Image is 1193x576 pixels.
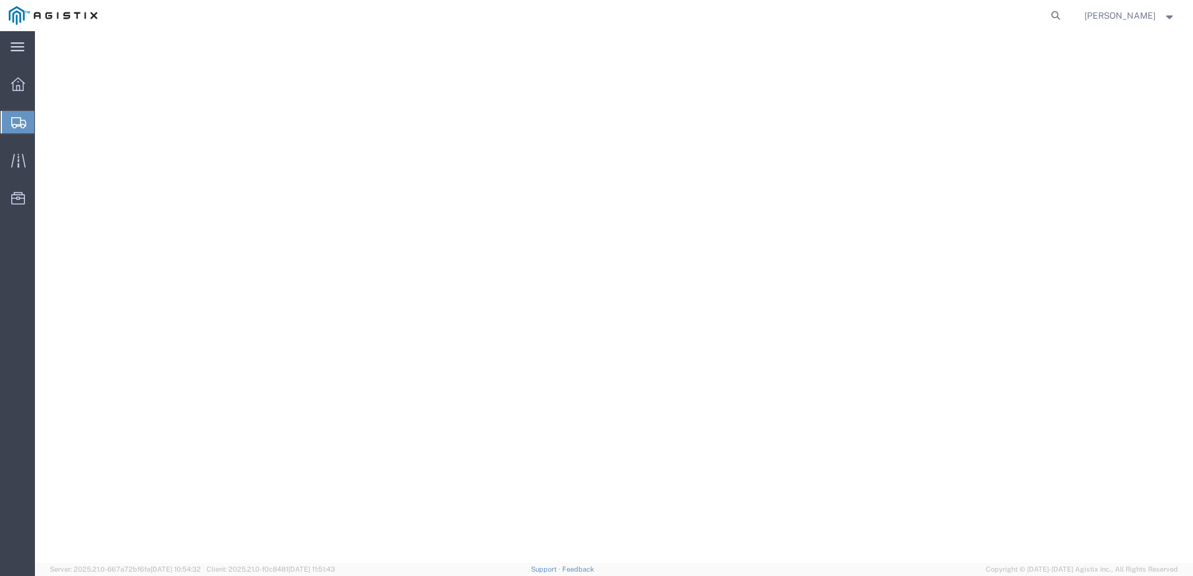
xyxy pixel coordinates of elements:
span: Copyright © [DATE]-[DATE] Agistix Inc., All Rights Reserved [986,564,1178,575]
a: Feedback [562,565,594,573]
button: [PERSON_NAME] [1084,8,1176,23]
img: logo [9,6,97,25]
span: [DATE] 11:51:43 [288,565,335,573]
span: Nick Ottino [1084,9,1156,22]
span: [DATE] 10:54:32 [150,565,201,573]
iframe: FS Legacy Container [35,31,1193,563]
span: Server: 2025.21.0-667a72bf6fa [50,565,201,573]
span: Client: 2025.21.0-f0c8481 [207,565,335,573]
a: Support [531,565,562,573]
